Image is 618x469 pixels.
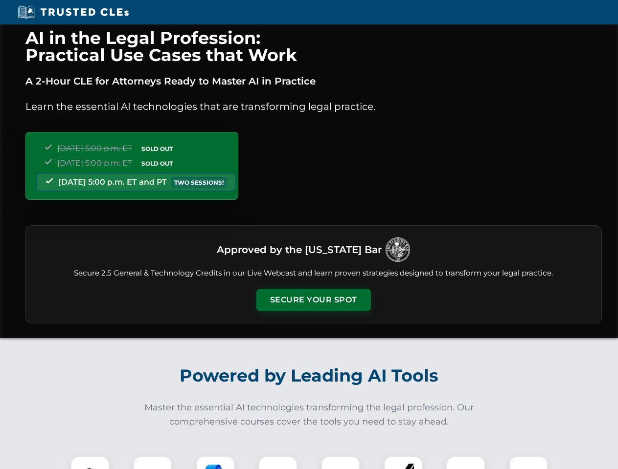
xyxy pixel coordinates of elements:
span: SOLD OUT [138,158,176,169]
p: A 2-Hour CLE for Attorneys Ready to Master AI in Practice [25,73,602,89]
span: [DATE] 5:00 p.m. ET [57,144,132,153]
span: [DATE] 5:00 p.m. ET [57,158,132,168]
p: Learn the essential AI technologies that are transforming legal practice. [25,99,602,114]
h2: Powered by Leading AI Tools [38,359,580,393]
p: Master the essential AI technologies transforming the legal profession. Our comprehensive courses... [138,401,481,429]
h3: Approved by the [US_STATE] Bar [217,241,382,258]
span: SOLD OUT [138,144,176,154]
button: Secure Your Spot [256,289,371,311]
h1: AI in the Legal Profession: Practical Use Cases that Work [25,29,602,64]
img: Logo [386,237,410,262]
p: Secure 2.5 General & Technology Credits in our Live Webcast and learn proven strategies designed ... [38,268,590,279]
img: Trusted CLEs [15,5,132,20]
